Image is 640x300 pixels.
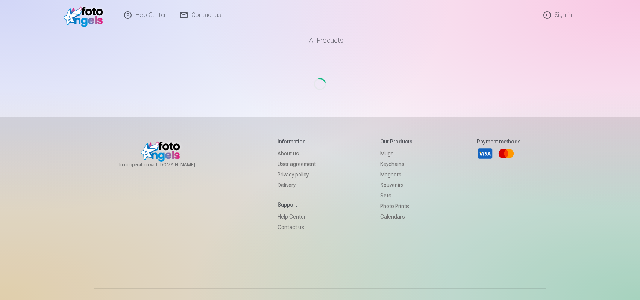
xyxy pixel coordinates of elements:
[278,201,316,208] h5: Support
[278,180,316,190] a: Delivery
[477,145,493,162] a: Visa
[278,138,316,145] h5: Information
[119,162,213,168] span: In cooperation with
[278,222,316,232] a: Contact us
[288,30,352,51] a: All products
[380,169,413,180] a: Magnets
[380,211,413,222] a: Calendars
[278,211,316,222] a: Help Center
[278,159,316,169] a: User agreement
[278,148,316,159] a: About us
[278,169,316,180] a: Privacy policy
[380,190,413,201] a: Sets
[498,145,514,162] a: Mastercard
[380,159,413,169] a: Keychains
[380,148,413,159] a: Mugs
[380,138,413,145] h5: Our products
[380,180,413,190] a: Souvenirs
[159,162,213,168] a: [DOMAIN_NAME]
[380,201,413,211] a: Photo prints
[477,138,521,145] h5: Payment methods
[64,3,107,27] img: /v1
